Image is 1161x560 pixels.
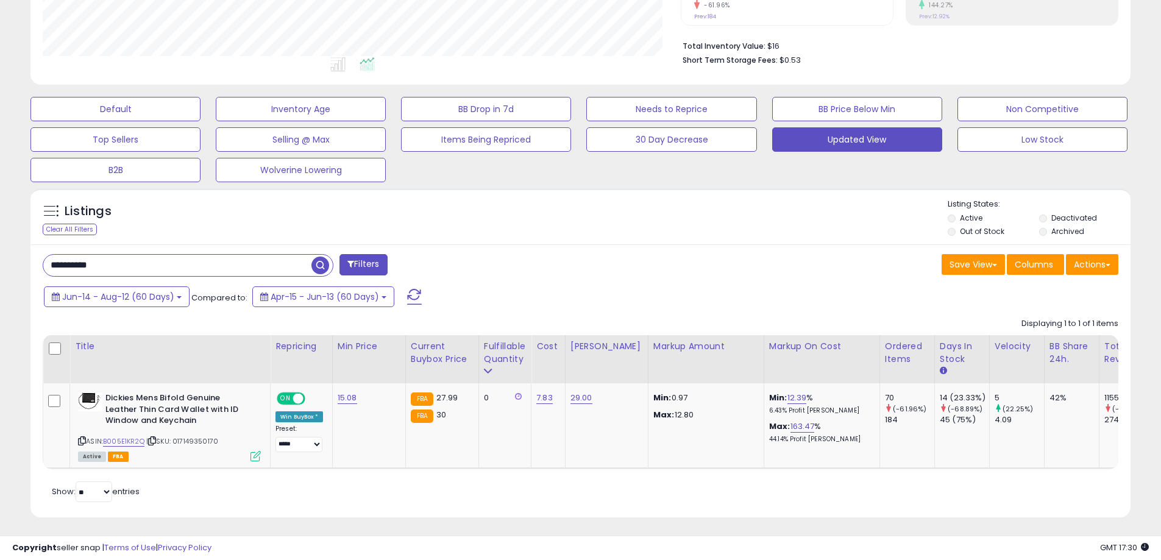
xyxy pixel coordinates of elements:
small: Prev: 184 [694,13,716,20]
small: Days In Stock. [940,366,947,377]
span: Columns [1015,258,1053,271]
a: Privacy Policy [158,542,211,553]
button: Default [30,97,201,121]
small: (-68.89%) [948,404,982,414]
div: 2744.74 [1104,414,1154,425]
button: Inventory Age [216,97,386,121]
div: Markup on Cost [769,340,875,353]
div: Total Rev. [1104,340,1149,366]
button: Selling @ Max [216,127,386,152]
h5: Listings [65,203,112,220]
small: FBA [411,392,433,406]
div: Cost [536,340,560,353]
label: Active [960,213,982,223]
span: | SKU: 017149350170 [146,436,218,446]
span: $0.53 [779,54,801,66]
small: Prev: 12.92% [919,13,950,20]
div: Preset: [275,425,323,452]
button: B2B [30,158,201,182]
div: Min Price [338,340,400,353]
small: (-61.96%) [893,404,926,414]
div: % [769,392,870,415]
button: Needs to Reprice [586,97,756,121]
div: seller snap | | [12,542,211,554]
div: 14 (23.33%) [940,392,989,403]
a: Terms of Use [104,542,156,553]
b: Min: [769,392,787,403]
p: 44.14% Profit [PERSON_NAME] [769,435,870,444]
a: 15.08 [338,392,357,404]
span: 30 [436,409,446,420]
div: 5 [995,392,1044,403]
div: Displaying 1 to 1 of 1 items [1021,318,1118,330]
span: All listings currently available for purchase on Amazon [78,452,106,462]
button: Non Competitive [957,97,1127,121]
div: 184 [885,414,934,425]
button: BB Price Below Min [772,97,942,121]
strong: Max: [653,409,675,420]
b: Short Term Storage Fees: [683,55,778,65]
button: Updated View [772,127,942,152]
span: ON [278,394,293,404]
a: 7.83 [536,392,553,404]
div: 45 (75%) [940,414,989,425]
a: 29.00 [570,392,592,404]
div: Fulfillable Quantity [484,340,526,366]
label: Out of Stock [960,226,1004,236]
div: 42% [1049,392,1090,403]
img: 41YxTHrtfmL._SL40_.jpg [78,392,102,411]
a: 12.39 [787,392,807,404]
b: Dickies Mens Bifold Genuine Leather Thin Card Wallet with ID Window and Keychain [105,392,254,430]
small: 144.27% [925,1,953,10]
span: OFF [304,394,323,404]
div: Current Buybox Price [411,340,474,366]
small: FBA [411,409,433,423]
label: Deactivated [1051,213,1097,223]
p: 12.80 [653,409,754,420]
span: Compared to: [191,292,247,303]
a: 163.47 [790,420,815,433]
p: 6.43% Profit [PERSON_NAME] [769,406,870,415]
button: BB Drop in 7d [401,97,571,121]
a: B005E1KR2Q [103,436,144,447]
span: Apr-15 - Jun-13 (60 Days) [271,291,379,303]
div: Repricing [275,340,327,353]
span: Show: entries [52,486,140,497]
button: Apr-15 - Jun-13 (60 Days) [252,286,394,307]
button: Wolverine Lowering [216,158,386,182]
b: Total Inventory Value: [683,41,765,51]
strong: Min: [653,392,672,403]
div: Title [75,340,265,353]
p: Listing States: [948,199,1131,210]
li: $16 [683,38,1109,52]
button: Items Being Repriced [401,127,571,152]
span: FBA [108,452,129,462]
label: Archived [1051,226,1084,236]
div: 70 [885,392,934,403]
small: (-57.89%) [1112,404,1146,414]
div: ASIN: [78,392,261,460]
div: Clear All Filters [43,224,97,235]
div: Ordered Items [885,340,929,366]
div: 4.09 [995,414,1044,425]
b: Max: [769,420,790,432]
button: Top Sellers [30,127,201,152]
span: Jun-14 - Aug-12 (60 Days) [62,291,174,303]
div: Markup Amount [653,340,759,353]
div: [PERSON_NAME] [570,340,643,353]
button: Filters [339,254,387,275]
p: 0.97 [653,392,754,403]
div: Velocity [995,340,1039,353]
small: -61.96% [700,1,730,10]
span: 2025-08-13 17:30 GMT [1100,542,1149,553]
button: Jun-14 - Aug-12 (60 Days) [44,286,190,307]
div: % [769,421,870,444]
div: BB Share 24h. [1049,340,1094,366]
div: Win BuyBox * [275,411,323,422]
div: 0 [484,392,522,403]
button: Save View [942,254,1005,275]
button: Low Stock [957,127,1127,152]
div: Days In Stock [940,340,984,366]
strong: Copyright [12,542,57,553]
small: (22.25%) [1003,404,1033,414]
